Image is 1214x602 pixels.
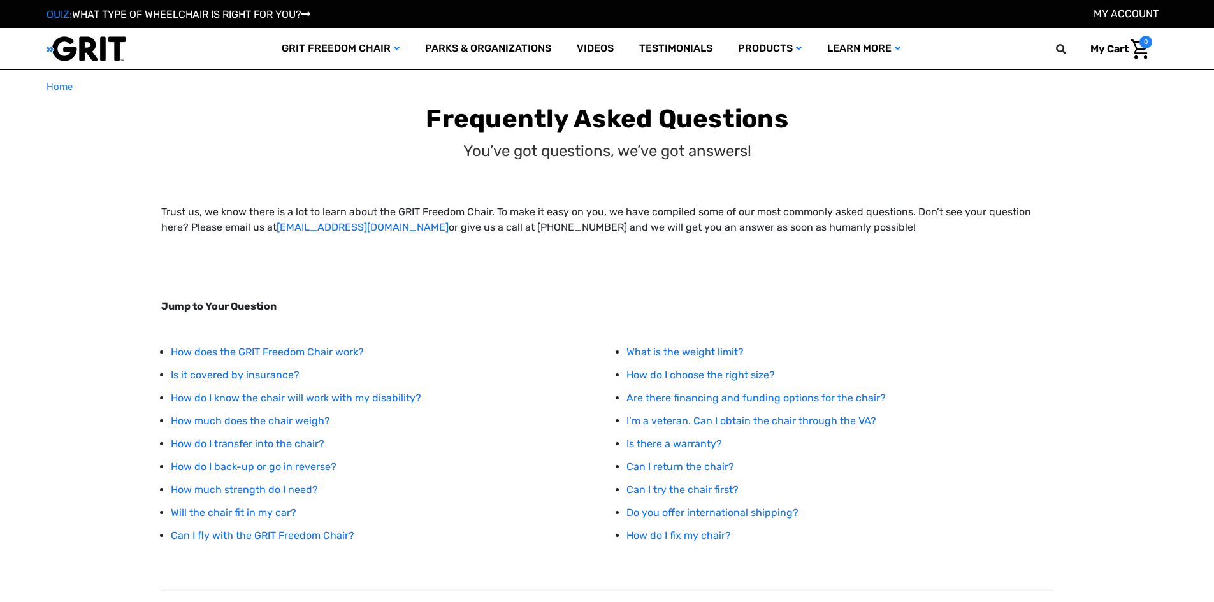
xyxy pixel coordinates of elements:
a: How does the GRIT Freedom Chair work? [171,346,364,358]
a: Cart with 0 items [1081,36,1152,62]
a: Videos [564,28,626,69]
a: Products [725,28,814,69]
a: Will the chair fit in my car? [171,506,296,519]
a: GRIT Freedom Chair [269,28,412,69]
a: How do I back-up or go in reverse? [171,461,336,473]
input: Search [1062,36,1081,62]
span: QUIZ: [47,8,72,20]
b: Frequently Asked Questions [426,104,788,134]
a: Are there financing and funding options for the chair? [626,392,886,404]
a: What is the weight limit? [626,346,744,358]
a: Can I fly with the GRIT Freedom Chair? [171,529,354,541]
p: Trust us, we know there is a lot to learn about the GRIT Freedom Chair. To make it easy on you, w... [161,204,1053,235]
a: Testimonials [626,28,725,69]
a: Learn More [814,28,913,69]
a: Can I return the chair? [626,461,734,473]
span: 0 [1139,36,1152,48]
a: Is there a warranty? [626,438,722,450]
a: How do I know the chair will work with my disability? [171,392,421,404]
strong: Jump to Your Question [161,300,277,312]
a: Account [1094,8,1159,20]
a: I’m a veteran. Can I obtain the chair through the VA? [626,415,876,427]
span: My Cart [1090,43,1129,55]
p: You’ve got questions, we’ve got answers! [463,140,751,162]
a: How do I fix my chair? [626,529,731,541]
a: How do I choose the right size? [626,369,775,381]
a: Is it covered by insurance? [171,369,300,381]
img: GRIT All-Terrain Wheelchair and Mobility Equipment [47,36,126,62]
a: How much strength do I need? [171,484,318,496]
nav: Breadcrumb [47,80,1168,94]
a: Can I try the chair first? [626,484,739,496]
a: Home [47,80,73,94]
span: Home [47,81,73,92]
a: Parks & Organizations [412,28,564,69]
a: How much does the chair weigh? [171,415,330,427]
img: Cart [1131,39,1149,59]
a: [EMAIL_ADDRESS][DOMAIN_NAME] [277,221,449,233]
a: QUIZ:WHAT TYPE OF WHEELCHAIR IS RIGHT FOR YOU? [47,8,310,20]
a: Do you offer international shipping? [626,506,798,519]
a: How do I transfer into the chair? [171,438,324,450]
